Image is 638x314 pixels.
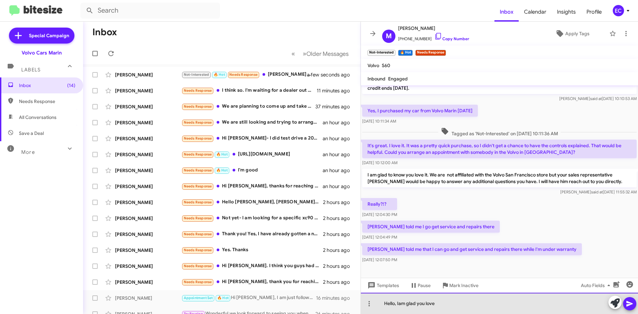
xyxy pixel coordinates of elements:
div: [PERSON_NAME] [115,231,181,238]
span: « [291,50,295,58]
span: Needs Response [19,98,75,105]
div: [PERSON_NAME] told me that I can go and get service and repairs there while I'm under warranty [181,71,315,78]
span: All Conversations [19,114,56,121]
div: an hour ago [323,183,355,190]
span: M [386,31,392,42]
span: Apply Tags [565,28,589,40]
p: [PERSON_NAME] told me I go get service and repairs there [362,221,500,233]
div: We are still looking and trying to arrange our schedule to have some availability [DATE]. Do you ... [181,119,323,126]
span: Needs Response [184,88,212,93]
div: an hour ago [323,167,355,174]
div: [PERSON_NAME] [115,183,181,190]
div: [PERSON_NAME] [115,135,181,142]
small: Needs Response [415,50,446,56]
span: Inbound [368,76,385,82]
div: [PERSON_NAME] [115,71,181,78]
button: Previous [287,47,299,60]
div: 2 hours ago [323,263,355,269]
span: 🔥 Hot [216,152,228,157]
a: Calendar [519,2,552,22]
div: Hi [PERSON_NAME], I am just following up. I see that [PERSON_NAME] reached out to you [181,294,316,302]
span: Needs Response [184,248,212,252]
div: [PERSON_NAME] [115,167,181,174]
div: [PERSON_NAME] [115,199,181,206]
div: We are planning to come up and take a look at the one we have interest in [DATE] morning when you... [181,103,315,110]
span: Save a Deal [19,130,44,137]
div: Hi [PERSON_NAME]. I think you guys had a bmw x5 50e but doesn't seem like you have it anymore. I ... [181,262,323,270]
nav: Page navigation example [288,47,353,60]
div: an hour ago [323,119,355,126]
div: [PERSON_NAME] [115,151,181,158]
a: Special Campaign [9,28,74,44]
span: [PERSON_NAME] [398,24,469,32]
small: Not-Interested [368,50,395,56]
div: an hour ago [323,135,355,142]
div: [PERSON_NAME] [115,215,181,222]
span: S60 [382,62,390,68]
span: Needs Response [229,72,258,77]
div: 2 hours ago [323,279,355,285]
span: 🔥 Hot [214,72,225,77]
div: Yes. Thanks [181,246,323,254]
div: [PERSON_NAME] [115,87,181,94]
span: Not-Interested [184,72,209,77]
span: Needs Response [184,232,212,236]
p: Really?!? [362,198,397,210]
span: [DATE] 10:11:34 AM [362,119,396,124]
a: Insights [552,2,581,22]
p: I am glad to know you love it. We are not affiliated with the Volvo San Francisco store but your ... [362,169,637,187]
div: Thank you! Yes, I have already gotten a new car. [PERSON_NAME] [181,230,323,238]
span: Older Messages [306,50,349,57]
span: Inbox [19,82,75,89]
small: 🔥 Hot [398,50,412,56]
div: 16 minutes ago [316,295,355,301]
span: » [303,50,306,58]
div: Hello, Iam glad you love [361,293,638,314]
span: More [21,149,35,155]
div: Hello [PERSON_NAME], [PERSON_NAME] mentioned that I should be expecting a message from you. We fo... [181,198,323,206]
div: 37 minutes ago [315,103,355,110]
span: Volvo [368,62,379,68]
div: an hour ago [323,151,355,158]
div: [PERSON_NAME] [115,103,181,110]
span: Needs Response [184,168,212,172]
button: Next [299,47,353,60]
button: Apply Tags [538,28,606,40]
div: a few seconds ago [315,71,355,78]
div: 2 hours ago [323,199,355,206]
div: Volvo Cars Marin [22,50,62,56]
div: 11 minutes ago [317,87,355,94]
span: Needs Response [184,120,212,125]
button: Mark Inactive [436,279,484,291]
span: Tagged as 'Not-Interested' on [DATE] 10:11:36 AM [438,127,561,137]
span: 🔥 Hot [217,296,229,300]
div: Hi [PERSON_NAME], thanks for reaching out. We ended up with an xc40 recharge from Volvo in [GEOGR... [181,182,323,190]
span: [PERSON_NAME] [DATE] 10:10:53 AM [559,96,637,101]
span: Needs Response [184,264,212,268]
div: 2 hours ago [323,247,355,254]
span: Labels [21,67,41,73]
span: Engaged [388,76,408,82]
span: Needs Response [184,280,212,284]
h1: Inbox [92,27,117,38]
div: [URL][DOMAIN_NAME] [181,151,323,158]
span: 🔥 Hot [216,168,228,172]
p: Yes, I purchased my car from Volvo Marin [DATE] [362,105,478,117]
span: Pause [418,279,431,291]
div: Hi [PERSON_NAME]- I did test drive a 2019 xc60 hybrid, grey, with [PERSON_NAME]; was curious if i... [181,135,323,142]
div: [PERSON_NAME] [115,247,181,254]
span: said at [590,96,602,101]
div: 2 hours ago [323,231,355,238]
div: [PERSON_NAME] [115,119,181,126]
span: Needs Response [184,200,212,204]
div: 2 hours ago [323,215,355,222]
span: Profile [581,2,607,22]
div: [PERSON_NAME] [115,279,181,285]
span: [DATE] 12:04:49 PM [362,235,397,240]
span: (14) [67,82,75,89]
span: Needs Response [184,152,212,157]
div: [PERSON_NAME] [115,263,181,269]
div: Hi [PERSON_NAME], thank you for reaching out. I have decided on the car and finalised on it. [181,278,323,286]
